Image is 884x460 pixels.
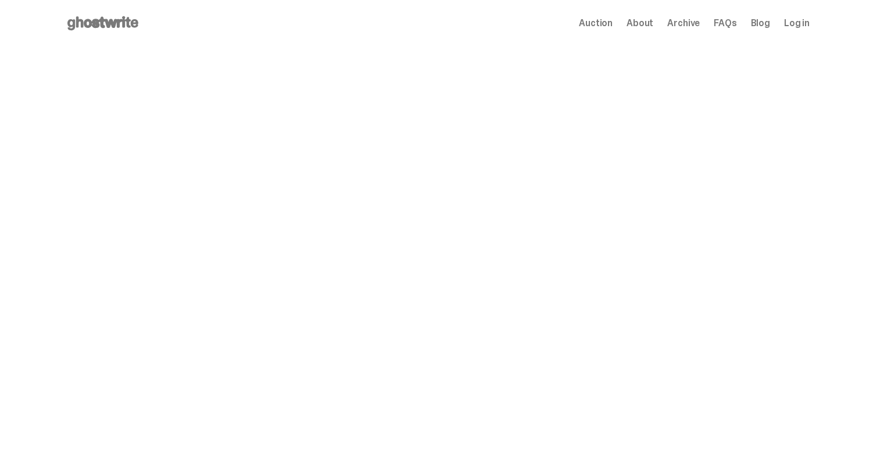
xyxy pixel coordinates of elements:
[784,19,810,28] a: Log in
[751,19,770,28] a: Blog
[667,19,700,28] a: Archive
[627,19,653,28] a: About
[579,19,613,28] a: Auction
[714,19,736,28] a: FAQs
